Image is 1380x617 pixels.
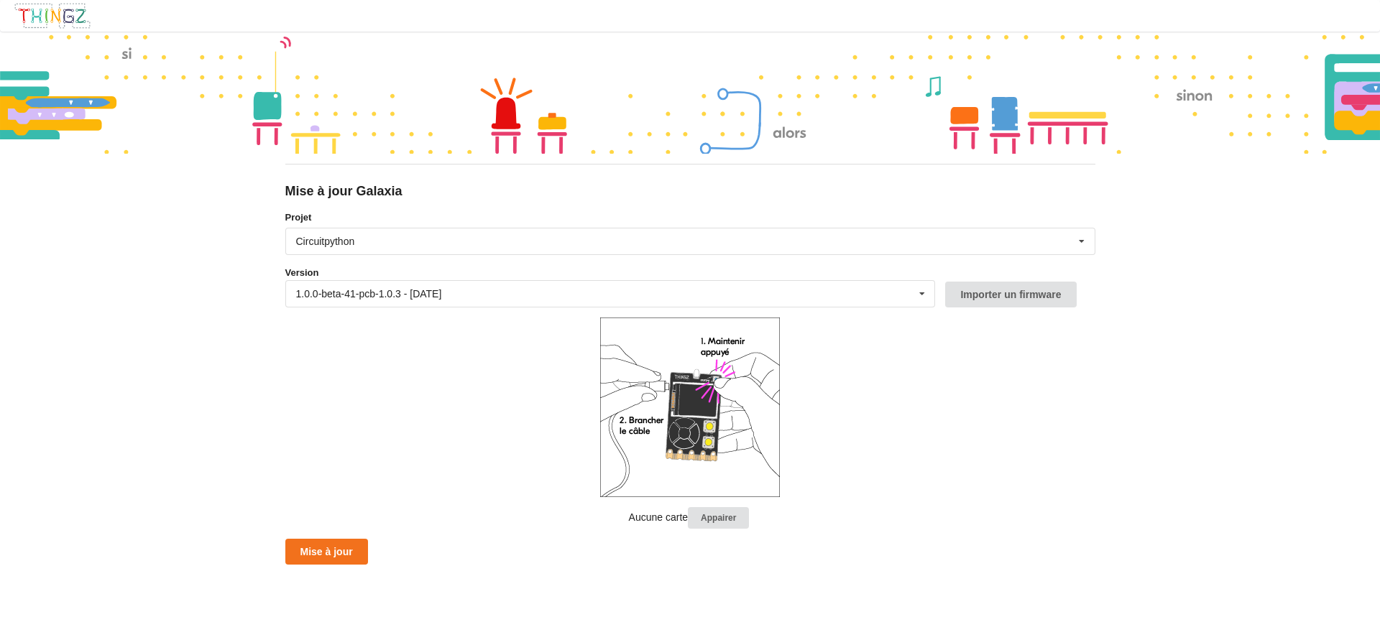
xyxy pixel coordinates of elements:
[285,210,1095,225] label: Projet
[285,183,1095,200] div: Mise à jour Galaxia
[285,266,319,280] label: Version
[296,289,442,299] div: 1.0.0-beta-41-pcb-1.0.3 - [DATE]
[14,2,91,29] img: thingz_logo.png
[296,236,355,246] div: Circuitpython
[600,317,780,497] img: galaxia_plug.png
[285,507,1095,529] p: Aucune carte
[688,507,749,529] button: Appairer
[945,282,1076,307] button: Importer un firmware
[285,539,368,565] button: Mise à jour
